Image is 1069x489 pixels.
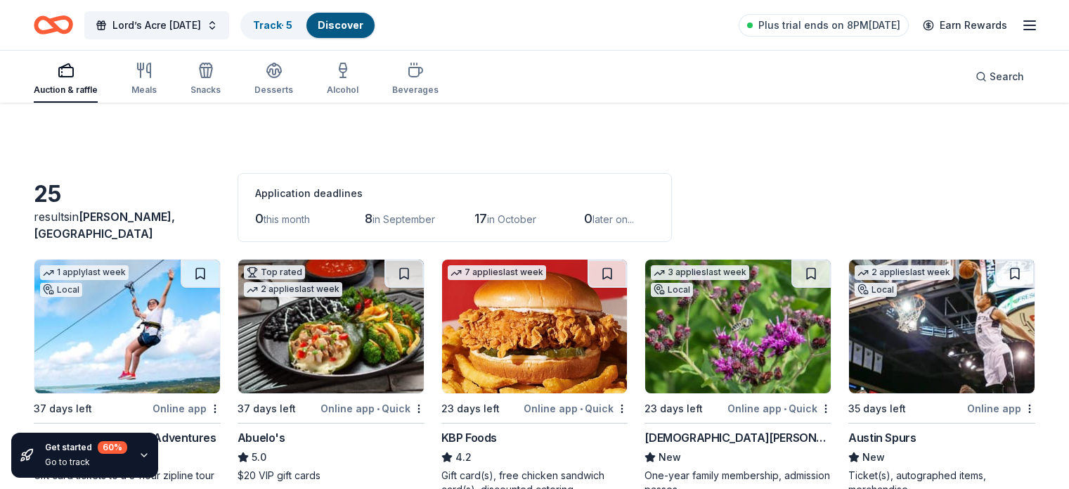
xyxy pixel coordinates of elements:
[849,260,1035,393] img: Image for Austin Spurs
[441,400,500,417] div: 23 days left
[441,429,497,446] div: KBP Foods
[584,211,592,226] span: 0
[327,84,358,96] div: Alcohol
[34,56,98,103] button: Auction & raffle
[644,400,703,417] div: 23 days left
[34,400,92,417] div: 37 days left
[580,403,583,414] span: •
[651,283,693,297] div: Local
[644,429,831,446] div: [DEMOGRAPHIC_DATA][PERSON_NAME] Wildflower Center
[238,260,424,393] img: Image for Abuelo's
[645,260,831,393] img: Image for Lady Bird Johnson Wildflower Center
[524,400,628,417] div: Online app Quick
[442,260,628,393] img: Image for KBP Foods
[40,265,129,280] div: 1 apply last week
[253,19,292,31] a: Track· 5
[190,56,221,103] button: Snacks
[255,211,264,226] span: 0
[862,449,885,466] span: New
[34,210,175,241] span: in
[392,56,439,103] button: Beverages
[45,441,127,454] div: Get started
[758,17,900,34] span: Plus trial ends on 8PM[DATE]
[914,13,1016,38] a: Earn Rewards
[240,11,376,39] button: Track· 5Discover
[34,210,175,241] span: [PERSON_NAME], [GEOGRAPHIC_DATA]
[84,11,229,39] button: Lord’s Acre [DATE]
[377,403,380,414] span: •
[131,56,157,103] button: Meals
[244,282,342,297] div: 2 applies last week
[320,400,425,417] div: Online app Quick
[238,429,285,446] div: Abuelo's
[255,185,654,202] div: Application deadlines
[244,265,305,279] div: Top rated
[990,68,1024,85] span: Search
[318,19,363,31] a: Discover
[45,457,127,468] div: Go to track
[739,14,909,37] a: Plus trial ends on 8PM[DATE]
[592,213,634,225] span: later on...
[238,259,425,483] a: Image for Abuelo's Top rated2 applieslast week37 days leftOnline app•QuickAbuelo's5.0$20 VIP gift...
[448,265,546,280] div: 7 applies last week
[264,213,310,225] span: this month
[967,400,1035,417] div: Online app
[112,17,201,34] span: Lord’s Acre [DATE]
[848,429,916,446] div: Austin Spurs
[34,259,221,483] a: Image for Lake Travis Zipline Adventures1 applylast weekLocal37 days leftOnline appLake [PERSON_N...
[372,213,435,225] span: in September
[659,449,681,466] span: New
[487,213,536,225] span: in October
[252,449,266,466] span: 5.0
[98,441,127,454] div: 60 %
[254,84,293,96] div: Desserts
[34,180,221,208] div: 25
[40,283,82,297] div: Local
[131,84,157,96] div: Meals
[855,283,897,297] div: Local
[34,8,73,42] a: Home
[964,63,1035,91] button: Search
[238,469,425,483] div: $20 VIP gift cards
[153,400,221,417] div: Online app
[254,56,293,103] button: Desserts
[34,260,220,393] img: Image for Lake Travis Zipline Adventures
[392,84,439,96] div: Beverages
[455,449,472,466] span: 4.2
[855,265,953,280] div: 2 applies last week
[474,211,487,226] span: 17
[365,211,372,226] span: 8
[848,400,906,417] div: 35 days left
[327,56,358,103] button: Alcohol
[784,403,786,414] span: •
[651,265,749,280] div: 3 applies last week
[34,84,98,96] div: Auction & raffle
[238,400,296,417] div: 37 days left
[190,84,221,96] div: Snacks
[727,400,831,417] div: Online app Quick
[34,208,221,242] div: results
